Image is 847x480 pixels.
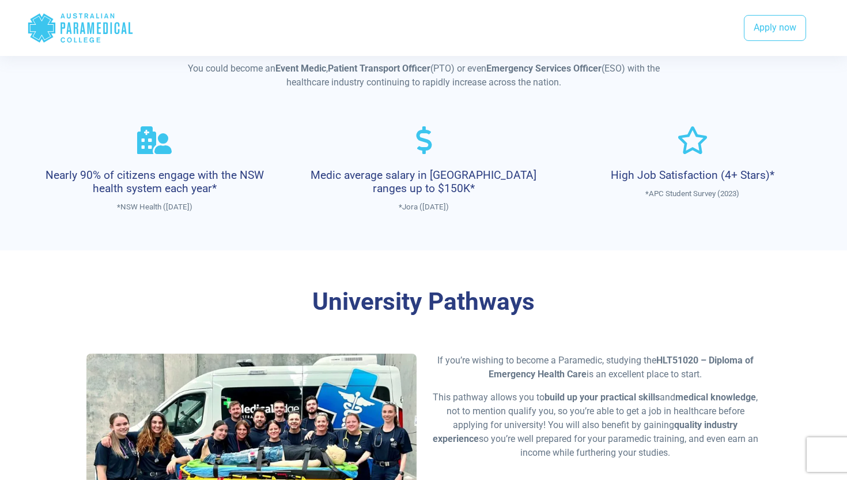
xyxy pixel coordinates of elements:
[675,392,756,403] strong: medical knowledge
[328,63,430,74] strong: Patient Transport Officer
[430,354,761,381] p: If you’re wishing to become a Paramedic, studying the is an excellent place to start.
[574,168,811,182] h4: High Job Satisfaction (4+ Stars)*
[433,419,738,444] strong: quality industry experience
[486,63,602,74] strong: Emergency Services Officer
[744,15,806,42] a: Apply now
[171,62,676,89] p: You could become an , (PTO) or even (ESO) with the healthcare industry continuing to rapidly incr...
[489,355,754,380] strong: HLT51020 – Diploma of Emergency Health Care
[645,189,739,198] span: *APC Student Survey (2023)
[27,9,134,47] div: Australian Paramedical College
[305,168,542,195] h4: Medic average salary in [GEOGRAPHIC_DATA] ranges up to $150K*
[275,63,326,74] strong: Event Medic
[117,202,192,211] span: *NSW Health ([DATE])
[430,391,761,460] p: This pathway allows you to and , not to mention qualify you, so you’re able to get a job in healt...
[86,287,761,317] h3: University Pathways
[544,392,660,403] strong: build up your practical skills
[36,168,273,195] h4: Nearly 90% of citizens engage with the NSW health system each year*
[399,202,449,211] span: *Jora ([DATE])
